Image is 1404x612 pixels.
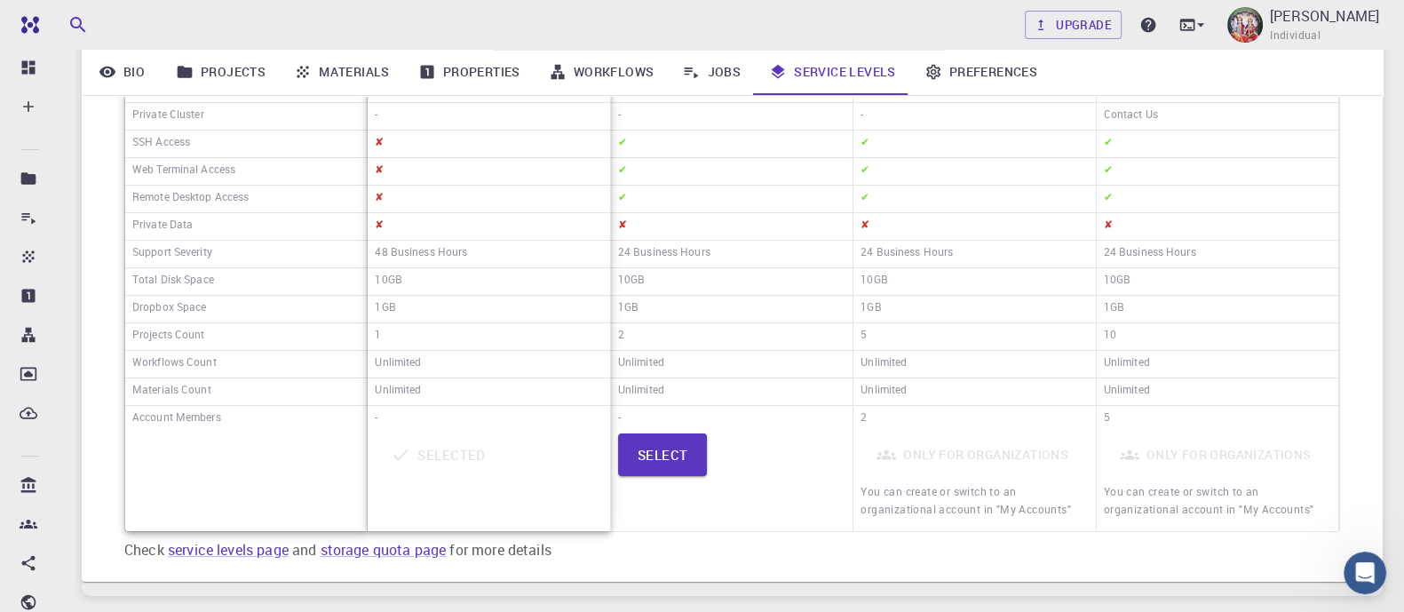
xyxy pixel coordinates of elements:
[861,270,887,293] h6: 10GB
[321,540,447,560] a: storage quota page
[861,380,907,403] h6: Unlimited
[14,288,341,329] div: D says…
[14,329,341,417] div: D says…
[113,476,127,490] button: Start recording
[132,105,204,128] h6: Private Cluster
[132,215,193,238] h6: Private Data
[132,132,190,155] h6: SSH Access
[78,427,327,480] div: combinatoral set also faced some problem for opening the clone after creatged new materials.
[618,132,627,155] h6: ✔
[132,160,235,183] h6: Web Terminal Access
[1104,325,1116,348] h6: 10
[755,49,910,95] a: Service Levels
[375,380,421,403] h6: Unlimited
[56,476,70,490] button: Emoji picker
[278,7,312,41] button: Home
[618,408,621,430] h6: -
[1104,242,1196,266] h6: 24 Business Hours
[132,298,206,321] h6: Dropbox Space
[12,7,45,41] button: go back
[910,49,1051,95] a: Preferences
[132,408,221,430] h6: Account Members
[618,187,627,211] h6: ✔
[861,484,1071,516] span: You can create or switch to an organizational account in "My Accounts"
[1227,7,1263,43] img: D ARUMUGAM
[375,353,421,376] h6: Unlimited
[618,298,639,321] h6: 1GB
[312,7,344,39] div: Close
[78,339,327,392] div: Initially you have reposed within a day for questions. But nowdays taking more time.
[1104,270,1130,293] h6: 10GB
[375,187,384,211] h6: ✘
[103,288,341,327] div: Shall you guide me for the same?
[618,353,664,376] h6: Unlimited
[1104,132,1113,155] h6: ✔
[1104,298,1124,321] h6: 1GB
[132,380,211,403] h6: Materials Count
[162,49,280,95] a: Projects
[82,49,162,95] a: Bio
[861,242,953,266] h6: 24 Business Hours
[1104,380,1150,403] h6: Unlimited
[1270,5,1379,27] p: [PERSON_NAME]
[132,187,249,211] h6: Remote Desktop Access
[1104,408,1110,430] h6: 5
[305,469,333,497] button: Send a message…
[861,325,867,348] h6: 5
[375,408,377,430] h6: -
[375,160,384,183] h6: ✘
[1104,187,1113,211] h6: ✔
[1104,353,1150,376] h6: Unlimited
[132,270,214,293] h6: Total Disk Space
[14,119,341,143] div: [DATE]
[84,476,99,490] button: Gif picker
[618,270,645,293] h6: 10GB
[861,160,869,183] h6: ✔
[1104,105,1158,128] h6: Contact Us
[861,298,881,321] h6: 1GB
[1025,11,1122,39] a: Upgrade
[535,49,669,95] a: Workflows
[618,105,621,128] h6: -
[64,417,341,490] div: combinatoral set also faced some problem for opening the clone after creatged new materials.
[64,329,341,402] div: Initially you have reposed within a day for questions. But nowdays taking more time.
[861,215,869,238] h6: ✘
[618,325,624,348] h6: 2
[132,325,205,348] h6: Projects Count
[618,380,664,403] h6: Unlimited
[78,154,327,275] div: I tried remote desktop for characterizing electronic charge density mesh of materials, but could ...
[861,132,869,155] h6: ✔
[124,539,1340,560] p: Check and for more details
[28,476,42,490] button: Upload attachment
[618,160,627,183] h6: ✔
[861,353,907,376] h6: Unlimited
[375,325,381,348] h6: 1
[668,49,755,95] a: Jobs
[86,22,221,40] p: The team can also help
[132,353,217,376] h6: Workflows Count
[1270,27,1321,44] span: Individual
[64,143,341,286] div: I tried remote desktop for characterizing electronic charge density mesh of materials, but could ...
[1104,215,1113,238] h6: ✘
[375,132,384,155] h6: ✘
[1104,484,1314,516] span: You can create or switch to an organizational account in "My Accounts"
[375,242,467,266] h6: 48 Business Hours
[14,143,341,288] div: D says…
[1104,160,1113,183] h6: ✔
[116,67,341,106] div: earlier job which has submitted
[117,298,327,316] div: Shall you guide me for the same?
[1344,552,1386,594] iframe: Intercom live chat
[861,408,867,430] h6: 2
[14,417,341,512] div: D says…
[375,298,395,321] h6: 1GB
[15,439,340,469] textarea: Message…
[618,215,627,238] h6: ✘
[375,270,401,293] h6: 10GB
[131,77,327,95] div: earlier job which has submitted
[375,215,384,238] h6: ✘
[861,187,869,211] h6: ✔
[14,67,341,120] div: D says…
[86,9,202,22] h1: [PERSON_NAME]
[618,242,710,266] h6: 24 Business Hours
[861,105,863,128] h6: -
